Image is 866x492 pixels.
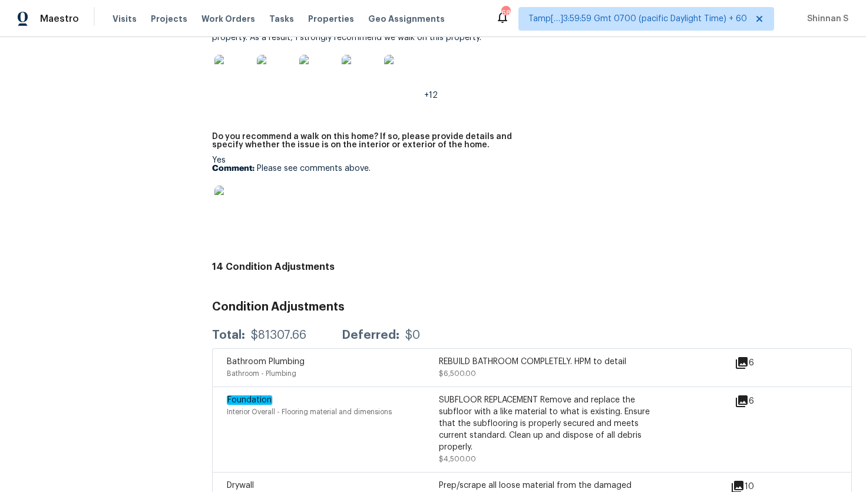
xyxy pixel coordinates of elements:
span: Visits [113,13,137,25]
div: $0 [405,329,420,341]
h4: 14 Condition Adjustments [212,261,852,273]
span: Tasks [269,15,294,23]
p: Please see comments above. [212,164,523,173]
span: Shinnan S [802,13,848,25]
h3: Condition Adjustments [212,301,852,313]
div: REBUILD BATHROOM COMPLETELY. HPM to detail [439,356,651,368]
span: Bathroom Plumbing [227,358,305,366]
span: $6,500.00 [439,370,476,377]
div: 6 [735,394,792,408]
h5: Do you recommend a walk on this home? If so, please provide details and specify whether the issue... [212,133,523,149]
div: SUBFLOOR REPLACEMENT Remove and replace the subfloor with a like material to what is existing. En... [439,394,651,453]
span: Work Orders [201,13,255,25]
em: Foundation [227,395,272,405]
span: Projects [151,13,187,25]
span: Drywall [227,481,254,490]
div: 6 [735,356,792,370]
div: Total: [212,329,245,341]
div: $81307.66 [251,329,306,341]
span: Bathroom - Plumbing [227,370,296,377]
span: Properties [308,13,354,25]
span: $4,500.00 [439,455,476,463]
span: Interior Overall - Flooring material and dimensions [227,408,392,415]
b: Comment: [212,164,254,173]
div: Deferred: [342,329,399,341]
div: Yes [212,156,523,230]
span: Tamp[…]3:59:59 Gmt 0700 (pacific Daylight Time) + 60 [528,13,747,25]
div: 687 [501,7,510,19]
span: +12 [424,91,438,100]
span: Geo Assignments [368,13,445,25]
span: Maestro [40,13,79,25]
